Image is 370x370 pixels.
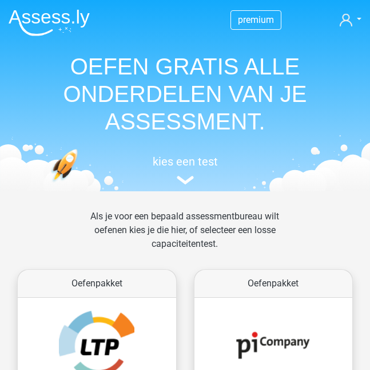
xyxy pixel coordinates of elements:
[9,155,361,185] a: kies een test
[9,9,90,36] img: Assessly
[51,149,108,218] img: oefenen
[238,14,274,25] span: premium
[9,155,361,168] h5: kies een test
[9,53,361,135] h1: OEFEN GRATIS ALLE ONDERDELEN VAN JE ASSESSMENT.
[67,210,303,265] div: Als je voor een bepaald assessmentbureau wilt oefenen kies je die hier, of selecteer een losse ca...
[231,12,281,27] a: premium
[177,176,194,184] img: assessment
